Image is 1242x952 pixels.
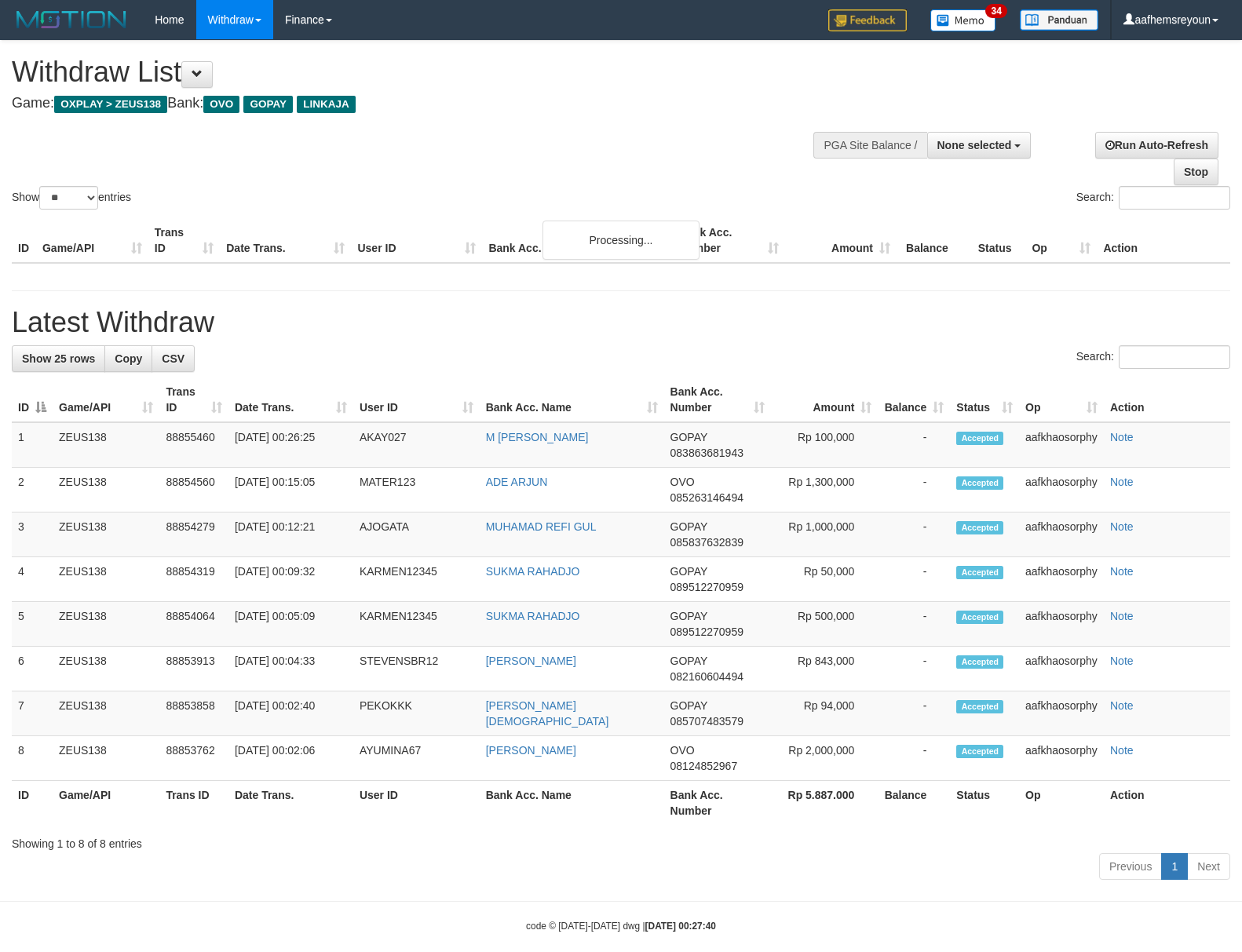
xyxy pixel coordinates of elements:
td: aafkhaosorphy [1019,647,1104,691]
th: ID: activate to sort column descending [12,378,53,422]
a: [PERSON_NAME] [486,744,576,757]
span: Copy [115,352,142,365]
td: 88853762 [159,736,228,781]
td: 88854560 [159,468,228,512]
span: Copy 083863681943 to clipboard [670,447,743,459]
span: CSV [162,352,184,365]
h1: Withdraw List [12,57,813,88]
td: [DATE] 00:09:32 [228,557,353,602]
span: Copy 089512270959 to clipboard [670,581,743,593]
input: Search: [1119,345,1230,369]
td: Rp 50,000 [771,557,878,602]
a: MUHAMAD REFI GUL [486,520,597,533]
td: 3 [12,512,53,557]
td: - [878,736,950,781]
span: Copy 085707483579 to clipboard [670,715,743,728]
a: Note [1110,431,1134,443]
a: M [PERSON_NAME] [486,431,589,443]
th: Op: activate to sort column ascending [1019,378,1104,422]
span: OVO [203,96,239,113]
th: Game/API [53,781,159,826]
td: ZEUS138 [53,557,159,602]
span: OXPLAY > ZEUS138 [54,96,167,113]
select: Showentries [39,186,98,210]
th: ID [12,781,53,826]
th: Op [1019,781,1104,826]
th: Bank Acc. Name [482,218,673,263]
td: AKAY027 [353,422,480,468]
td: STEVENSBR12 [353,647,480,691]
th: Amount: activate to sort column ascending [771,378,878,422]
span: Copy 085263146494 to clipboard [670,491,743,504]
th: User ID [351,218,482,263]
a: Note [1110,565,1134,578]
span: Copy 082160604494 to clipboard [670,670,743,683]
label: Show entries [12,186,131,210]
span: GOPAY [670,699,707,712]
td: Rp 2,000,000 [771,736,878,781]
th: Date Trans. [220,218,351,263]
td: - [878,512,950,557]
td: 88853858 [159,691,228,736]
td: [DATE] 00:04:33 [228,647,353,691]
td: 2 [12,468,53,512]
td: KARMEN12345 [353,557,480,602]
span: Copy 08124852967 to clipboard [670,760,738,772]
td: [DATE] 00:02:06 [228,736,353,781]
span: Accepted [956,655,1003,669]
th: Bank Acc. Name [480,781,664,826]
td: [DATE] 00:15:05 [228,468,353,512]
span: OVO [670,744,695,757]
th: Date Trans.: activate to sort column ascending [228,378,353,422]
td: 6 [12,647,53,691]
span: Accepted [956,611,1003,624]
span: Accepted [956,566,1003,579]
td: - [878,557,950,602]
span: None selected [937,139,1012,151]
a: Note [1110,520,1134,533]
td: Rp 1,300,000 [771,468,878,512]
td: AYUMINA67 [353,736,480,781]
span: 34 [985,4,1006,18]
span: GOPAY [670,520,707,533]
img: MOTION_logo.png [12,8,131,31]
span: Accepted [956,476,1003,490]
span: GOPAY [670,431,707,443]
a: [PERSON_NAME][DEMOGRAPHIC_DATA] [486,699,609,728]
span: GOPAY [670,610,707,622]
a: Note [1110,744,1134,757]
th: Game/API: activate to sort column ascending [53,378,159,422]
td: 88855460 [159,422,228,468]
div: Showing 1 to 8 of 8 entries [12,830,1230,852]
td: MATER123 [353,468,480,512]
th: Trans ID [148,218,220,263]
th: Amount [785,218,897,263]
th: Action [1104,781,1230,826]
a: Stop [1174,159,1218,185]
th: Action [1097,218,1230,263]
td: [DATE] 00:02:40 [228,691,353,736]
span: GOPAY [243,96,293,113]
th: Bank Acc. Number [673,218,784,263]
h1: Latest Withdraw [12,307,1230,338]
th: Status [950,781,1019,826]
a: ADE ARJUN [486,476,548,488]
label: Search: [1076,345,1230,369]
td: aafkhaosorphy [1019,691,1104,736]
span: Accepted [956,700,1003,713]
td: Rp 94,000 [771,691,878,736]
td: [DATE] 00:12:21 [228,512,353,557]
td: - [878,602,950,647]
th: Balance [878,781,950,826]
td: Rp 1,000,000 [771,512,878,557]
a: Copy [104,345,152,372]
th: Date Trans. [228,781,353,826]
a: Note [1110,699,1134,712]
td: aafkhaosorphy [1019,602,1104,647]
td: Rp 500,000 [771,602,878,647]
th: Balance: activate to sort column ascending [878,378,950,422]
span: Show 25 rows [22,352,95,365]
th: Trans ID: activate to sort column ascending [159,378,228,422]
td: [DATE] 00:05:09 [228,602,353,647]
img: Feedback.jpg [828,9,907,31]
